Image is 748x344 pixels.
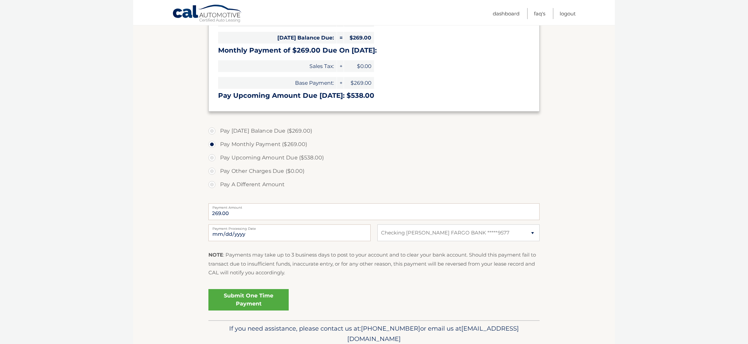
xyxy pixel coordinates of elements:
span: [DATE] Balance Due: [218,32,337,44]
a: Dashboard [493,8,520,19]
label: Pay A Different Amount [208,178,540,191]
h3: Pay Upcoming Amount Due [DATE]: $538.00 [218,91,530,100]
a: Cal Automotive [172,4,243,24]
span: = [337,32,344,44]
label: Pay Other Charges Due ($0.00) [208,164,540,178]
a: FAQ's [534,8,545,19]
a: Logout [560,8,576,19]
input: Payment Amount [208,203,540,220]
span: $269.00 [344,77,374,89]
strong: NOTE [208,252,223,258]
span: Sales Tax: [218,60,337,72]
label: Pay Upcoming Amount Due ($538.00) [208,151,540,164]
p: : Payments may take up to 3 business days to post to your account and to clear your bank account.... [208,251,540,277]
label: Pay Monthly Payment ($269.00) [208,138,540,151]
label: Pay [DATE] Balance Due ($269.00) [208,124,540,138]
span: + [337,60,344,72]
span: $269.00 [344,32,374,44]
a: Submit One Time Payment [208,289,289,311]
label: Payment Amount [208,203,540,209]
span: $0.00 [344,60,374,72]
input: Payment Date [208,224,371,241]
span: [PHONE_NUMBER] [361,325,420,332]
label: Payment Processing Date [208,224,371,230]
span: + [337,77,344,89]
h3: Monthly Payment of $269.00 Due On [DATE]: [218,46,530,55]
span: Base Payment: [218,77,337,89]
